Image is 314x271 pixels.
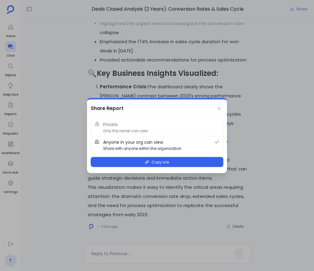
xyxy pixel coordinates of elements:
button: Anyone in your org can viewShare with anyone within the organization [91,136,223,154]
button: Copy Link [91,157,223,167]
span: Only the owner can view [103,128,148,134]
button: PrivateOnly the owner can view [91,119,223,136]
span: Copy Link [152,159,169,165]
span: Anyone in your org can view [103,139,163,146]
h2: Share Report [91,104,124,112]
span: Private [103,121,118,128]
span: Share with anyone within the organization [103,146,181,151]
